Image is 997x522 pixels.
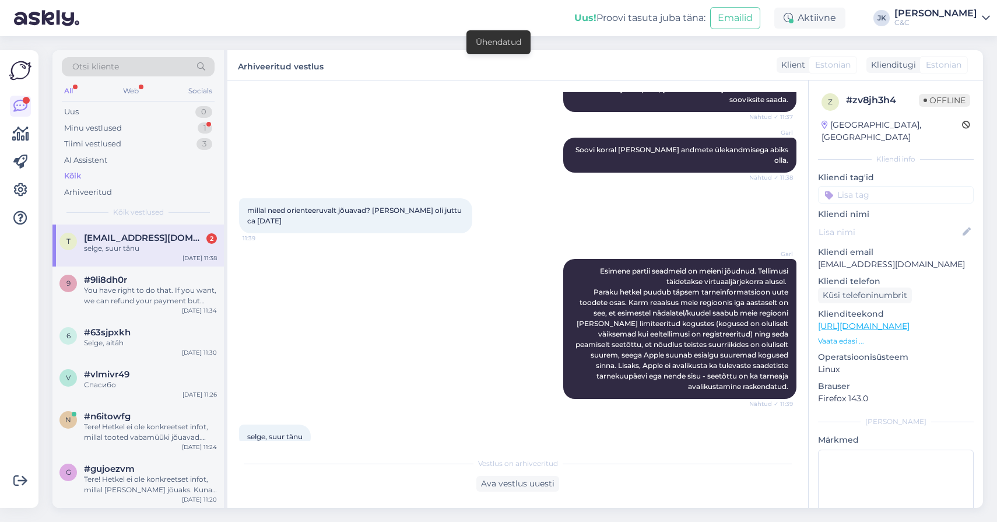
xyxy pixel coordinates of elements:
div: Ava vestlus uuesti [476,476,559,492]
label: Arhiveeritud vestlus [238,57,324,73]
img: Askly Logo [9,59,31,82]
div: Tere! Hetkel ei ole konkreetset infot, millal tooted vabamüüki jõuavad. Kuna eeltellimusi on palj... [84,422,217,443]
span: g [66,468,71,477]
p: Operatsioonisüsteem [818,351,974,363]
p: Kliendi email [818,246,974,258]
span: Otsi kliente [72,61,119,73]
div: Uus [64,106,79,118]
div: Kõik [64,170,81,182]
span: Garl [749,250,793,258]
div: Tiimi vestlused [64,138,121,150]
p: Brauser [818,380,974,393]
p: Kliendi tag'id [818,171,974,184]
div: Web [121,83,141,99]
b: Uus! [574,12,596,23]
p: Kliendi telefon [818,275,974,288]
span: 9 [66,279,71,288]
span: Nähtud ✓ 11:38 [749,173,793,182]
div: Arhiveeritud [64,187,112,198]
p: Kliendi nimi [818,208,974,220]
div: Proovi tasuta juba täna: [574,11,705,25]
div: Socials [186,83,215,99]
span: Esimene partii seadmeid on meieni jõudnud. Tellimusi täidetakse virtuaaljärjekorra alusel. Paraku... [575,267,790,391]
span: selge, suur tänu [247,432,303,441]
div: Klient [777,59,805,71]
span: #vlmivr49 [84,369,129,380]
span: v [66,373,71,382]
div: Minu vestlused [64,122,122,134]
span: n [65,415,71,424]
span: Garl [749,128,793,137]
input: Lisa tag [818,186,974,204]
button: Emailid [710,7,760,29]
div: Aktiivne [774,8,845,29]
span: Nähtud ✓ 11:39 [749,400,793,408]
a: [PERSON_NAME]C&C [894,9,990,27]
div: selge, suur tänu [84,243,217,254]
div: [DATE] 11:34 [182,306,217,315]
span: 11:39 [243,234,286,243]
div: 2 [206,233,217,244]
div: [DATE] 11:26 [182,390,217,399]
div: Tere! Hetkel ei ole konkreetset infot, millal [PERSON_NAME] jõuaks. Kuna eeltellimusi on palju ja... [84,474,217,495]
div: [DATE] 11:20 [182,495,217,504]
div: Kliendi info [818,154,974,164]
span: 6 [66,331,71,340]
div: [DATE] 11:30 [182,348,217,357]
span: #gujoezvm [84,464,135,474]
div: Klienditugi [866,59,916,71]
span: #9li8dh0r [84,275,127,285]
span: Vestlus on arhiveeritud [478,458,558,469]
div: AI Assistent [64,155,107,166]
span: #63sjpxkh [84,327,131,338]
p: Vaata edasi ... [818,336,974,346]
div: Ühendatud [476,36,521,48]
div: [DATE] 11:38 [182,254,217,262]
div: C&C [894,18,977,27]
a: [URL][DOMAIN_NAME] [818,321,910,331]
p: Klienditeekond [818,308,974,320]
span: Offline [919,94,970,107]
span: Nähtud ✓ 11:37 [749,113,793,121]
span: Kõik vestlused [113,207,164,218]
span: t [66,237,71,246]
div: All [62,83,75,99]
span: millal need orienteeruvalt jõuavad? [PERSON_NAME] oli juttu ca [DATE] [247,206,464,225]
p: Firefox 143.0 [818,393,974,405]
span: Soovi korral [PERSON_NAME] andmete ülekandmisega abiks olla. [575,145,790,164]
span: Estonian [926,59,961,71]
div: [GEOGRAPHIC_DATA], [GEOGRAPHIC_DATA] [822,119,962,143]
input: Lisa nimi [819,226,960,239]
p: Linux [818,363,974,376]
span: z [828,97,833,106]
div: JK [873,10,890,26]
p: [EMAIL_ADDRESS][DOMAIN_NAME] [818,258,974,271]
div: # zv8jh3h4 [846,93,919,107]
div: [DATE] 11:24 [182,443,217,451]
div: Küsi telefoninumbrit [818,288,912,303]
div: You have right to do that. If you want, we can refund your payment but keep your order active, wh... [84,285,217,306]
div: 1 [198,122,212,134]
span: #n6itowfg [84,411,131,422]
div: 0 [195,106,212,118]
span: toomaskaevand@gmail.com [84,233,205,243]
p: Märkmed [818,434,974,446]
div: 3 [196,138,212,150]
span: Estonian [815,59,851,71]
div: [PERSON_NAME] [894,9,977,18]
div: [PERSON_NAME] [818,416,974,427]
div: Selge, aitäh [84,338,217,348]
div: Спасибо [84,380,217,390]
